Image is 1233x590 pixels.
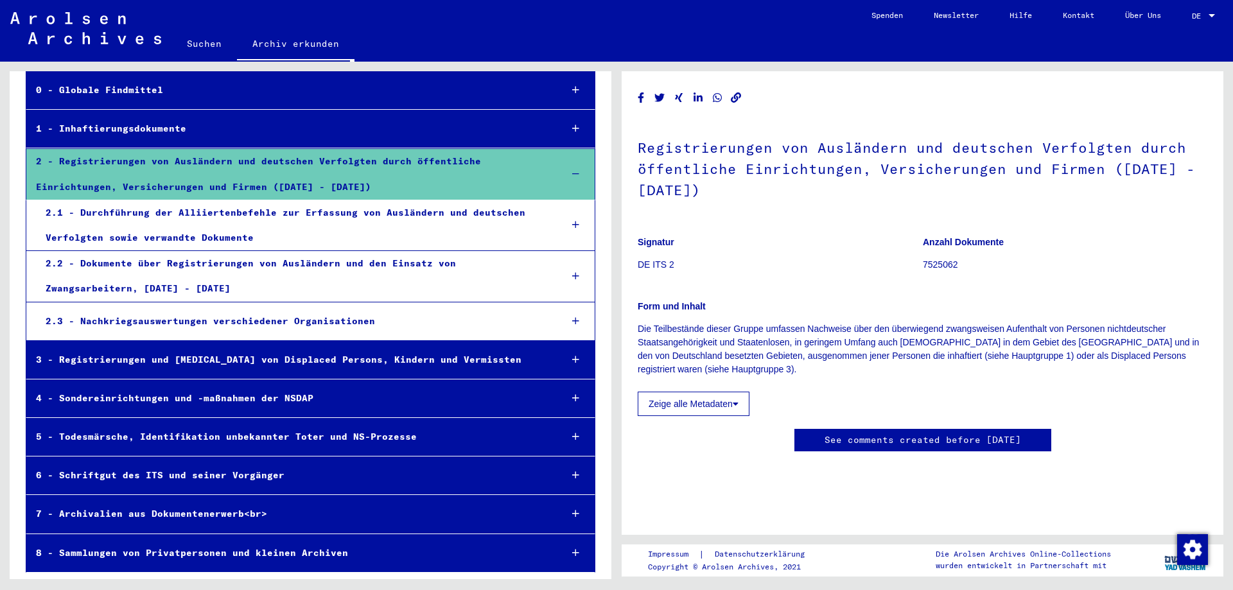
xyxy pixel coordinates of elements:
img: Arolsen_neg.svg [10,12,161,44]
div: 2.1 - Durchführung der Alliiertenbefehle zur Erfassung von Ausländern und deutschen Verfolgten so... [36,200,551,250]
b: Form und Inhalt [638,301,706,311]
p: Die Teilbestände dieser Gruppe umfassen Nachweise über den überwiegend zwangsweisen Aufenthalt vo... [638,322,1207,376]
button: Share on LinkedIn [692,90,705,106]
div: 7 - Archivalien aus Dokumentenerwerb<br> [26,501,551,526]
div: 5 - Todesmärsche, Identifikation unbekannter Toter und NS-Prozesse [26,424,551,449]
a: See comments created before [DATE] [825,433,1021,447]
div: 2 - Registrierungen von Ausländern und deutschen Verfolgten durch öffentliche Einrichtungen, Vers... [26,149,551,199]
div: 4 - Sondereinrichtungen und -maßnahmen der NSDAP [26,386,551,411]
p: Die Arolsen Archives Online-Collections [936,548,1111,560]
button: Share on Twitter [653,90,667,106]
b: Signatur [638,237,674,247]
div: 6 - Schriftgut des ITS und seiner Vorgänger [26,463,551,488]
b: Anzahl Dokumente [923,237,1004,247]
a: Archiv erkunden [237,28,354,62]
p: DE ITS 2 [638,258,922,272]
div: 2.3 - Nachkriegsauswertungen verschiedener Organisationen [36,309,551,334]
a: Impressum [648,548,699,561]
div: | [648,548,820,561]
span: DE [1192,12,1206,21]
a: Suchen [171,28,237,59]
button: Copy link [730,90,743,106]
button: Share on Facebook [634,90,648,106]
img: yv_logo.png [1162,544,1210,576]
p: wurden entwickelt in Partnerschaft mit [936,560,1111,571]
p: Copyright © Arolsen Archives, 2021 [648,561,820,573]
button: Share on Xing [672,90,686,106]
div: 1 - Inhaftierungsdokumente [26,116,551,141]
button: Zeige alle Metadaten [638,392,749,416]
a: Datenschutzerklärung [704,548,820,561]
div: 3 - Registrierungen und [MEDICAL_DATA] von Displaced Persons, Kindern und Vermissten [26,347,551,372]
div: 8 - Sammlungen von Privatpersonen und kleinen Archiven [26,541,551,566]
button: Share on WhatsApp [711,90,724,106]
img: Zustimmung ändern [1177,534,1208,565]
div: 0 - Globale Findmittel [26,78,551,103]
div: 2.2 - Dokumente über Registrierungen von Ausländern und den Einsatz von Zwangsarbeitern, [DATE] -... [36,251,551,301]
p: 7525062 [923,258,1207,272]
h1: Registrierungen von Ausländern und deutschen Verfolgten durch öffentliche Einrichtungen, Versiche... [638,118,1207,217]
